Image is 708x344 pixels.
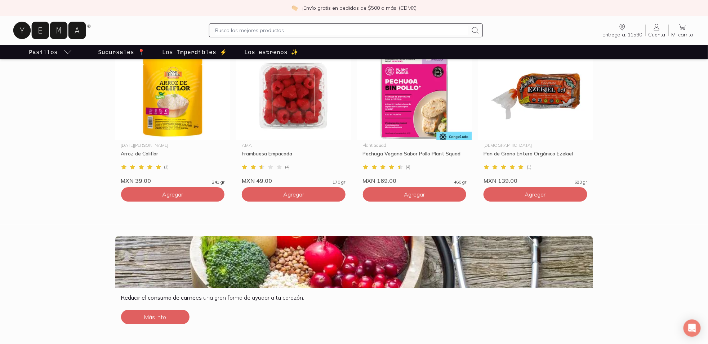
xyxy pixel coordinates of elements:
[121,150,225,163] div: Arroz de Coliflor
[162,191,183,198] span: Agregar
[302,4,417,12] p: ¡Envío gratis en pedidos de $500 o más! (CDMX)
[236,52,351,140] img: Frambuesa Empacada
[244,48,298,56] p: Los estrenos ✨
[363,177,397,184] span: MXN 169.00
[121,177,151,184] span: MXN 39.00
[404,191,425,198] span: Agregar
[478,52,593,140] img: Pan de Grano Entero Orgánico Ezekiel
[161,45,228,59] a: Los Imperdibles ⚡️
[121,310,190,324] button: Más info
[484,150,587,163] div: Pan de Grano Entero Orgánico Ezekiel
[649,31,665,38] span: Cuenta
[98,48,145,56] p: Sucursales 📍
[454,180,466,184] span: 460 gr
[600,23,645,38] a: Entrega a: 11590
[525,191,546,198] span: Agregar
[291,5,298,11] img: check
[406,165,411,169] span: ( 4 )
[357,52,472,140] img: Pechuga Vegana Sabor Pollo Plant Squad
[363,143,467,147] div: Plant Squad
[243,45,300,59] a: Los estrenos ✨
[164,165,169,169] span: ( 1 )
[283,191,304,198] span: Agregar
[575,180,587,184] span: 680 gr
[242,150,346,163] div: Frambuesa Empacada
[646,23,668,38] a: Cuenta
[121,143,225,147] div: [DATE][PERSON_NAME]
[242,187,346,202] button: Agregar
[162,48,227,56] p: Los Imperdibles ⚡️
[242,177,272,184] span: MXN 49.00
[672,31,694,38] span: Mi carrito
[236,52,351,184] a: Frambuesa EmpacadaAMAFrambuesa Empacada(4)MXN 49.00170 gr
[285,165,290,169] span: ( 4 )
[215,26,468,35] input: Busca los mejores productos
[484,187,587,202] button: Agregar
[333,180,346,184] span: 170 gr
[484,143,587,147] div: [DEMOGRAPHIC_DATA]
[115,236,593,330] a: Reducir el consumo de carnees una gran forma de ayudar a tu corazón.Más info
[121,294,587,301] p: es una gran forma de ayudar a tu corazón.
[527,165,531,169] span: ( 1 )
[27,45,74,59] a: pasillo-todos-link
[121,294,196,301] b: Reducir el consumo de carne
[478,52,593,184] a: Pan de Grano Entero Orgánico Ezekiel[DEMOGRAPHIC_DATA]Pan de Grano Entero Orgánico Ezekiel(1)MXN ...
[212,180,224,184] span: 241 gr
[29,48,58,56] p: Pasillos
[357,52,472,184] a: Pechuga Vegana Sabor Pollo Plant SquadPlant SquadPechuga Vegana Sabor Pollo Plant Squad(4)MXN 169...
[363,187,467,202] button: Agregar
[121,187,225,202] button: Agregar
[97,45,146,59] a: Sucursales 📍
[602,31,642,38] span: Entrega a: 11590
[363,150,467,163] div: Pechuga Vegana Sabor Pollo Plant Squad
[683,319,701,337] div: Open Intercom Messenger
[484,177,517,184] span: MXN 139.00
[242,143,346,147] div: AMA
[115,52,231,140] img: Arroz de Coliflor
[115,52,231,184] a: Arroz de Coliflor[DATE][PERSON_NAME]Arroz de Coliflor(1)MXN 39.00241 gr
[669,23,696,38] a: Mi carrito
